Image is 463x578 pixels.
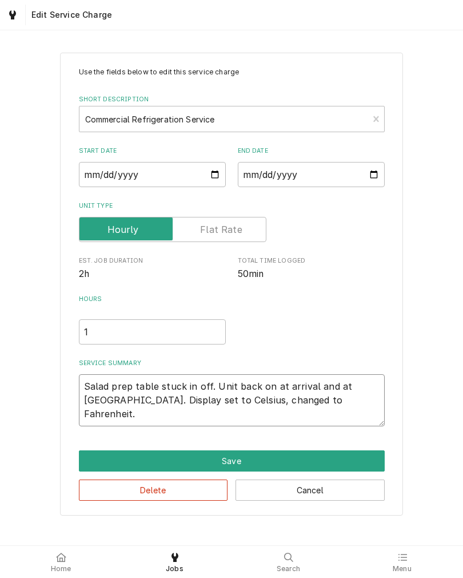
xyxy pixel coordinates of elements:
div: Line Item Create/Update [60,53,403,516]
p: Use the fields below to edit this service charge [79,67,385,77]
label: Service Summary [79,359,385,368]
div: Est. Job Duration [79,256,226,281]
span: 2h [79,268,89,279]
span: Jobs [166,564,183,573]
div: Button Group Row [79,472,385,501]
span: Edit Service Charge [28,9,112,21]
input: yyyy-mm-dd [79,162,226,187]
div: Short Description [79,95,385,132]
label: End Date [238,147,385,156]
span: Home [51,564,71,573]
span: Est. Job Duration [79,267,226,281]
label: Unit Type [79,201,385,211]
a: Search [232,548,345,576]
div: Start Date [79,147,226,187]
div: Total Time Logged [238,256,385,281]
textarea: Salad prep table stuck in off. Unit back on at arrival and at [GEOGRAPHIC_DATA]. Display set to C... [79,374,385,426]
label: Start Date [79,147,226,156]
span: 50min [238,268,264,279]
button: Delete [79,480,228,501]
label: Hours [79,295,226,313]
label: Short Description [79,95,385,104]
a: Jobs [118,548,231,576]
span: Est. Job Duration [79,256,226,266]
div: Service Summary [79,359,385,426]
button: Cancel [236,480,385,501]
span: Total Time Logged [238,256,385,266]
div: Line Item Create/Update Form [79,67,385,426]
div: [object Object] [79,295,226,345]
a: Home [5,548,117,576]
span: Total Time Logged [238,267,385,281]
div: End Date [238,147,385,187]
div: Button Group Row [79,450,385,472]
div: Button Group [79,450,385,501]
span: Menu [393,564,412,573]
div: Unit Type [79,201,385,242]
a: Menu [346,548,458,576]
a: Go to Jobs [2,5,23,25]
input: yyyy-mm-dd [238,162,385,187]
span: Search [277,564,301,573]
button: Save [79,450,385,472]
